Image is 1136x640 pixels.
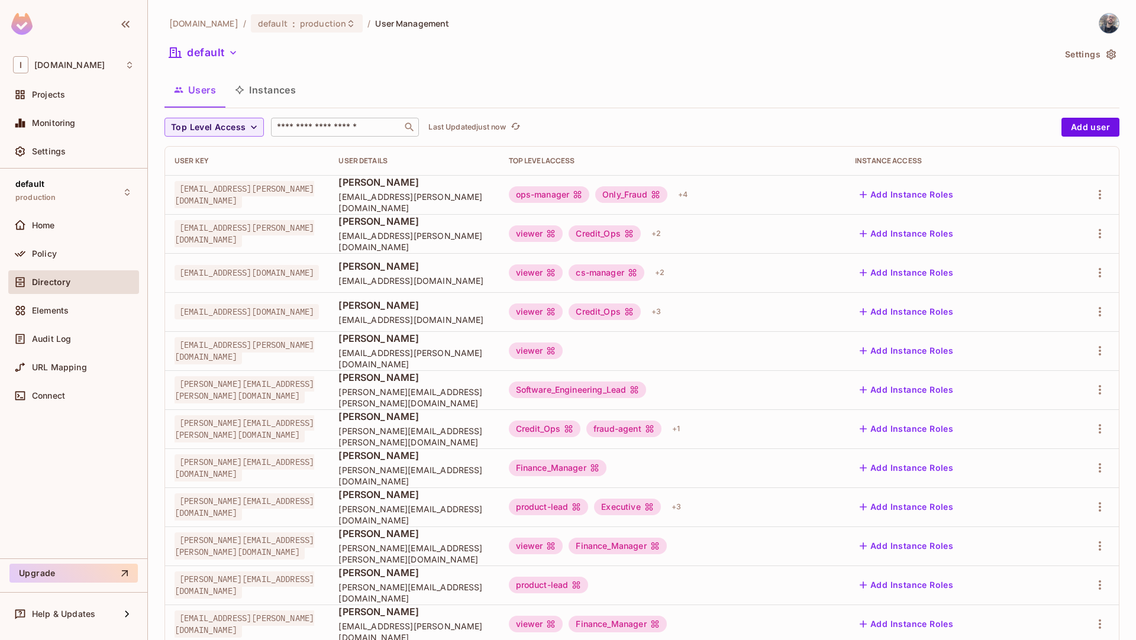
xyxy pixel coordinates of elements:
[32,221,55,230] span: Home
[855,497,958,516] button: Add Instance Roles
[338,503,489,526] span: [PERSON_NAME][EMAIL_ADDRESS][DOMAIN_NAME]
[855,536,958,555] button: Add Instance Roles
[855,156,1045,166] div: Instance Access
[338,332,489,345] span: [PERSON_NAME]
[164,75,225,105] button: Users
[595,186,667,203] div: Only_Fraud
[509,499,589,515] div: product-lead
[15,193,56,202] span: production
[509,538,563,554] div: viewer
[11,13,33,35] img: SReyMgAAAABJRU5ErkJggg==
[647,302,666,321] div: + 3
[509,303,563,320] div: viewer
[509,156,837,166] div: Top Level Access
[855,341,958,360] button: Add Instance Roles
[243,18,246,29] li: /
[509,616,563,632] div: viewer
[506,120,522,134] span: Click to refresh data
[338,410,489,423] span: [PERSON_NAME]
[855,576,958,594] button: Add Instance Roles
[855,380,958,399] button: Add Instance Roles
[32,118,76,128] span: Monitoring
[175,610,314,638] span: [EMAIL_ADDRESS][PERSON_NAME][DOMAIN_NAME]
[855,224,958,243] button: Add Instance Roles
[338,425,489,448] span: [PERSON_NAME][EMAIL_ADDRESS][PERSON_NAME][DOMAIN_NAME]
[13,56,28,73] span: I
[509,382,647,398] div: Software_Engineering_Lead
[300,18,346,29] span: production
[375,18,449,29] span: User Management
[175,415,314,442] span: [PERSON_NAME][EMAIL_ADDRESS][PERSON_NAME][DOMAIN_NAME]
[175,304,319,319] span: [EMAIL_ADDRESS][DOMAIN_NAME]
[32,334,71,344] span: Audit Log
[225,75,305,105] button: Instances
[164,118,264,137] button: Top Level Access
[171,120,246,135] span: Top Level Access
[338,215,489,228] span: [PERSON_NAME]
[509,342,563,359] div: viewer
[164,43,243,62] button: default
[175,532,314,560] span: [PERSON_NAME][EMAIL_ADDRESS][PERSON_NAME][DOMAIN_NAME]
[855,419,958,438] button: Add Instance Roles
[667,419,685,438] div: + 1
[586,421,661,437] div: fraud-agent
[338,566,489,579] span: [PERSON_NAME]
[509,421,581,437] div: Credit_Ops
[650,263,669,282] div: + 2
[509,577,589,593] div: product-lead
[511,121,521,133] span: refresh
[855,615,958,633] button: Add Instance Roles
[367,18,370,29] li: /
[175,454,314,481] span: [PERSON_NAME][EMAIL_ADDRESS][DOMAIN_NAME]
[855,458,958,477] button: Add Instance Roles
[338,260,489,273] span: [PERSON_NAME]
[175,337,314,364] span: [EMAIL_ADDRESS][PERSON_NAME][DOMAIN_NAME]
[338,605,489,618] span: [PERSON_NAME]
[175,571,314,599] span: [PERSON_NAME][EMAIL_ADDRESS][DOMAIN_NAME]
[338,542,489,565] span: [PERSON_NAME][EMAIL_ADDRESS][PERSON_NAME][DOMAIN_NAME]
[175,265,319,280] span: [EMAIL_ADDRESS][DOMAIN_NAME]
[569,225,641,242] div: Credit_Ops
[338,176,489,189] span: [PERSON_NAME]
[338,275,489,286] span: [EMAIL_ADDRESS][DOMAIN_NAME]
[1061,118,1119,137] button: Add user
[667,497,686,516] div: + 3
[569,264,644,281] div: cs-manager
[509,460,606,476] div: Finance_Manager
[169,18,238,29] span: the active workspace
[338,314,489,325] span: [EMAIL_ADDRESS][DOMAIN_NAME]
[292,19,296,28] span: :
[258,18,288,29] span: default
[34,60,105,70] span: Workspace: inventa.shop
[338,449,489,462] span: [PERSON_NAME]
[9,564,138,583] button: Upgrade
[855,185,958,204] button: Add Instance Roles
[338,230,489,253] span: [EMAIL_ADDRESS][PERSON_NAME][DOMAIN_NAME]
[175,493,314,521] span: [PERSON_NAME][EMAIL_ADDRESS][DOMAIN_NAME]
[594,499,660,515] div: Executive
[32,391,65,400] span: Connect
[338,347,489,370] span: [EMAIL_ADDRESS][PERSON_NAME][DOMAIN_NAME]
[569,303,641,320] div: Credit_Ops
[175,376,314,403] span: [PERSON_NAME][EMAIL_ADDRESS][PERSON_NAME][DOMAIN_NAME]
[569,538,666,554] div: Finance_Manager
[338,156,489,166] div: User Details
[509,186,590,203] div: ops-manager
[1060,45,1119,64] button: Settings
[32,147,66,156] span: Settings
[508,120,522,134] button: refresh
[647,224,666,243] div: + 2
[338,581,489,604] span: [PERSON_NAME][EMAIL_ADDRESS][DOMAIN_NAME]
[175,156,319,166] div: User Key
[673,185,692,204] div: + 4
[175,220,314,247] span: [EMAIL_ADDRESS][PERSON_NAME][DOMAIN_NAME]
[509,264,563,281] div: viewer
[569,616,666,632] div: Finance_Manager
[15,179,44,189] span: default
[32,609,95,619] span: Help & Updates
[338,371,489,384] span: [PERSON_NAME]
[338,299,489,312] span: [PERSON_NAME]
[338,488,489,501] span: [PERSON_NAME]
[509,225,563,242] div: viewer
[338,464,489,487] span: [PERSON_NAME][EMAIL_ADDRESS][DOMAIN_NAME]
